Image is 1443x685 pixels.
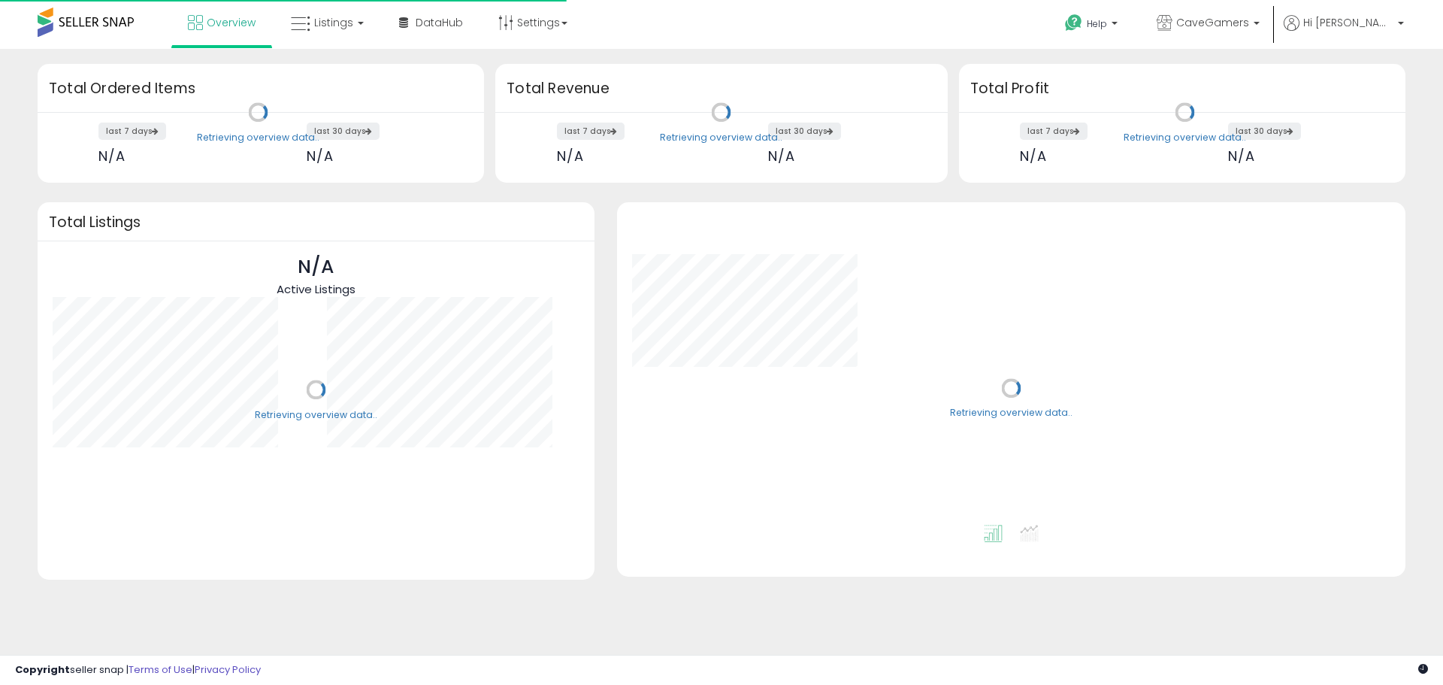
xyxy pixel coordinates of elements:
span: Listings [314,15,353,30]
span: CaveGamers [1176,15,1249,30]
a: Privacy Policy [195,662,261,677]
strong: Copyright [15,662,70,677]
a: Help [1053,2,1133,49]
span: Hi [PERSON_NAME] [1303,15,1393,30]
span: Help [1087,17,1107,30]
span: Overview [207,15,256,30]
span: DataHub [416,15,463,30]
a: Hi [PERSON_NAME] [1284,15,1404,49]
div: Retrieving overview data.. [950,407,1072,420]
a: Terms of Use [129,662,192,677]
div: seller snap | | [15,663,261,677]
div: Retrieving overview data.. [1124,131,1246,144]
div: Retrieving overview data.. [255,408,377,422]
div: Retrieving overview data.. [197,131,319,144]
i: Get Help [1064,14,1083,32]
div: Retrieving overview data.. [660,131,782,144]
